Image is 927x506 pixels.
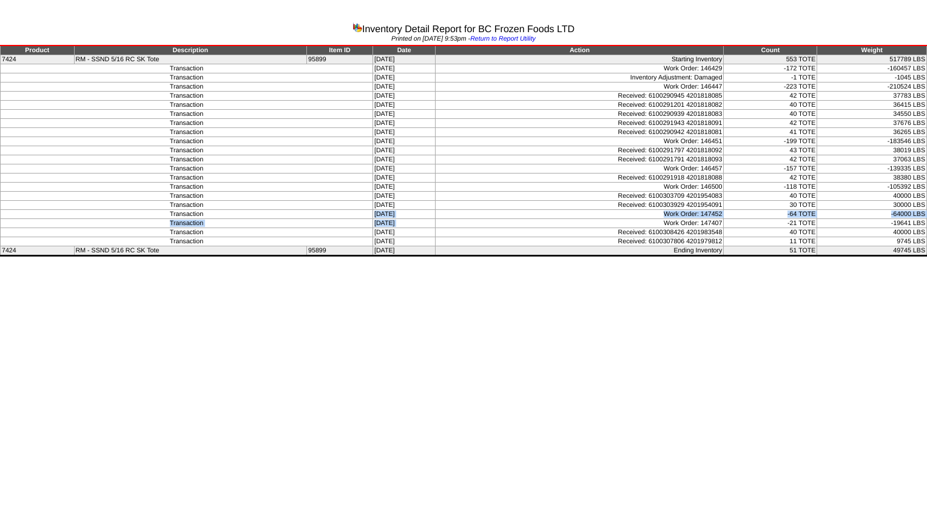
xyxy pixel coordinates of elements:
td: [DATE] [372,246,436,256]
td: Work Order: 146447 [436,83,724,92]
td: Item ID [307,46,373,55]
td: -172 TOTE [724,64,817,73]
td: Work Order: 146457 [436,164,724,174]
td: [DATE] [372,128,436,137]
td: Inventory Adjustment: Damaged [436,73,724,83]
td: 37783 LBS [817,92,927,101]
td: Received: 6100303709 4201954083 [436,192,724,201]
td: -223 TOTE [724,83,817,92]
td: 36265 LBS [817,128,927,137]
td: [DATE] [372,192,436,201]
td: -64 TOTE [724,210,817,219]
td: 42 TOTE [724,155,817,164]
td: Date [372,46,436,55]
td: [DATE] [372,210,436,219]
td: [DATE] [372,119,436,128]
td: -21 TOTE [724,219,817,228]
td: 41 TOTE [724,128,817,137]
td: [DATE] [372,83,436,92]
td: Transaction [1,174,373,183]
img: graph.gif [352,22,362,32]
td: Transaction [1,101,373,110]
td: Action [436,46,724,55]
td: [DATE] [372,73,436,83]
td: Transaction [1,64,373,73]
td: [DATE] [372,201,436,210]
td: [DATE] [372,164,436,174]
td: [DATE] [372,155,436,164]
td: 30 TOTE [724,201,817,210]
td: Transaction [1,155,373,164]
td: -139335 LBS [817,164,927,174]
td: [DATE] [372,55,436,64]
td: [DATE] [372,237,436,246]
td: 38019 LBS [817,146,927,155]
td: Received: 6100291943 4201818091 [436,119,724,128]
td: Received: 6100303929 4201954091 [436,201,724,210]
td: [DATE] [372,219,436,228]
td: -19641 LBS [817,219,927,228]
td: Product [1,46,75,55]
td: [DATE] [372,64,436,73]
td: Transaction [1,119,373,128]
td: 42 TOTE [724,119,817,128]
td: Transaction [1,137,373,146]
td: Transaction [1,201,373,210]
td: 95899 [307,55,373,64]
td: Transaction [1,228,373,237]
td: Transaction [1,210,373,219]
td: [DATE] [372,228,436,237]
td: Transaction [1,219,373,228]
td: 40000 LBS [817,192,927,201]
td: Transaction [1,192,373,201]
td: -105392 LBS [817,183,927,192]
td: Received: 6100291201 4201818082 [436,101,724,110]
td: -1 TOTE [724,73,817,83]
td: Ending Inventory [436,246,724,256]
td: -64000 LBS [817,210,927,219]
td: Received: 6100291797 4201818092 [436,146,724,155]
td: -1045 LBS [817,73,927,83]
a: Return to Report Utility [470,35,536,42]
td: 30000 LBS [817,201,927,210]
td: 37063 LBS [817,155,927,164]
td: Transaction [1,237,373,246]
td: [DATE] [372,183,436,192]
td: RM - SSND 5/16 RC SK Tote [74,55,307,64]
td: Received: 6100291918 4201818088 [436,174,724,183]
td: 42 TOTE [724,174,817,183]
td: RM - SSND 5/16 RC SK Tote [74,246,307,256]
td: [DATE] [372,146,436,155]
td: -160457 LBS [817,64,927,73]
td: Received: 6100290939 4201818083 [436,110,724,119]
td: Received: 6100307806 4201979812 [436,237,724,246]
td: 40 TOTE [724,228,817,237]
td: 40 TOTE [724,192,817,201]
td: 51 TOTE [724,246,817,256]
td: [DATE] [372,137,436,146]
td: Transaction [1,146,373,155]
td: 517789 LBS [817,55,927,64]
td: Count [724,46,817,55]
td: [DATE] [372,92,436,101]
td: Work Order: 146500 [436,183,724,192]
td: Weight [817,46,927,55]
td: 40 TOTE [724,110,817,119]
td: Transaction [1,110,373,119]
td: Received: 6100308426 4201983548 [436,228,724,237]
td: Transaction [1,83,373,92]
td: 43 TOTE [724,146,817,155]
td: 38380 LBS [817,174,927,183]
td: Transaction [1,183,373,192]
td: -210524 LBS [817,83,927,92]
td: Transaction [1,73,373,83]
td: Description [74,46,307,55]
td: 7424 [1,55,75,64]
td: 37676 LBS [817,119,927,128]
td: 36415 LBS [817,101,927,110]
td: Received: 6100291791 4201818093 [436,155,724,164]
td: Work Order: 146429 [436,64,724,73]
td: 553 TOTE [724,55,817,64]
td: 42 TOTE [724,92,817,101]
td: -199 TOTE [724,137,817,146]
